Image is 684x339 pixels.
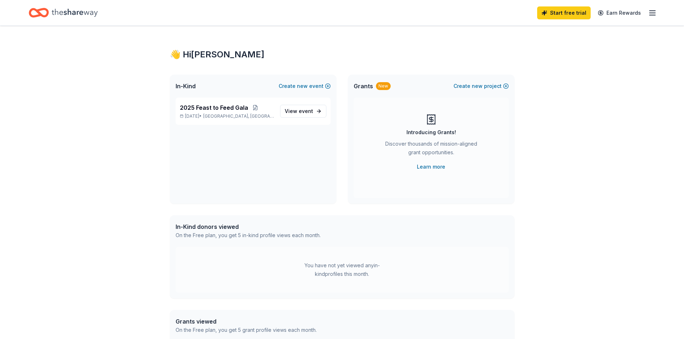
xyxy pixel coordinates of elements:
span: 2025 Feast to Feed Gala [180,103,248,112]
p: [DATE] • [180,113,274,119]
span: In-Kind [176,82,196,90]
div: On the Free plan, you get 5 in-kind profile views each month. [176,231,321,240]
span: View [285,107,313,116]
a: Learn more [417,163,445,171]
div: Discover thousands of mission-aligned grant opportunities. [382,140,480,160]
div: On the Free plan, you get 5 grant profile views each month. [176,326,317,334]
span: event [299,108,313,114]
a: View event [280,105,326,118]
span: new [297,82,308,90]
a: Earn Rewards [594,6,645,19]
span: new [472,82,483,90]
div: Grants viewed [176,317,317,326]
div: You have not yet viewed any in-kind profiles this month. [297,261,387,278]
span: Grants [354,82,373,90]
div: In-Kind donors viewed [176,222,321,231]
button: Createnewproject [453,82,509,90]
a: Home [29,4,98,21]
a: Start free trial [537,6,591,19]
div: Introducing Grants! [406,128,456,137]
div: New [376,82,391,90]
button: Createnewevent [279,82,331,90]
div: 👋 Hi [PERSON_NAME] [170,49,515,60]
span: [GEOGRAPHIC_DATA], [GEOGRAPHIC_DATA] [203,113,274,119]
